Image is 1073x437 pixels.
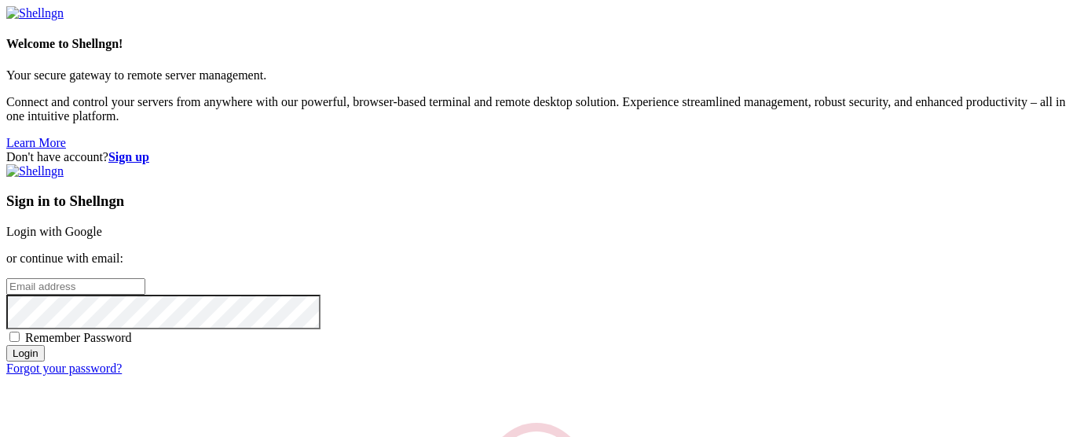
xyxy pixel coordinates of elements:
a: Learn More [6,136,66,149]
div: Don't have account? [6,150,1067,164]
h3: Sign in to Shellngn [6,193,1067,210]
input: Remember Password [9,332,20,342]
a: Login with Google [6,225,102,238]
img: Shellngn [6,6,64,20]
span: Remember Password [25,331,132,344]
input: Email address [6,278,145,295]
p: Your secure gateway to remote server management. [6,68,1067,83]
p: or continue with email: [6,252,1067,266]
a: Forgot your password? [6,362,122,375]
input: Login [6,345,45,362]
img: Shellngn [6,164,64,178]
h4: Welcome to Shellngn! [6,37,1067,51]
a: Sign up [108,150,149,163]
p: Connect and control your servers from anywhere with our powerful, browser-based terminal and remo... [6,95,1067,123]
